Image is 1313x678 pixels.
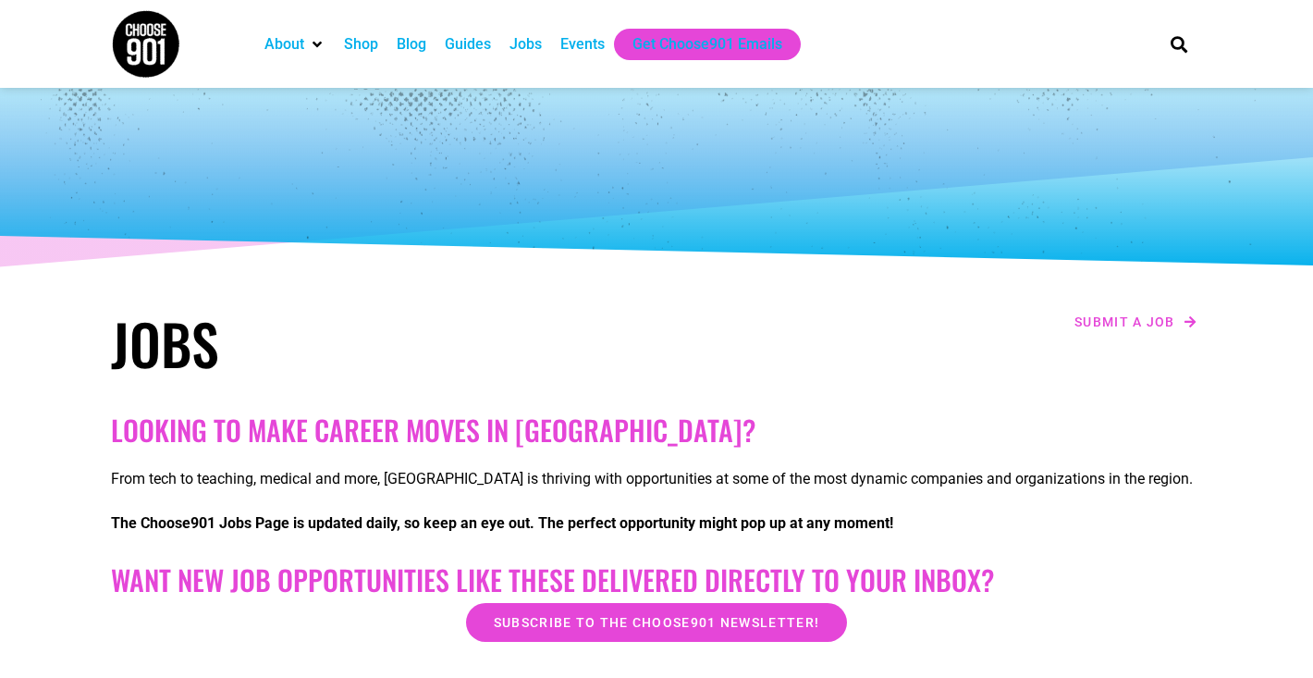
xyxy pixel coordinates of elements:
[111,563,1202,597] h2: Want New Job Opportunities like these Delivered Directly to your Inbox?
[255,29,1139,60] nav: Main nav
[445,33,491,55] a: Guides
[632,33,782,55] a: Get Choose901 Emails
[111,468,1202,490] p: From tech to teaching, medical and more, [GEOGRAPHIC_DATA] is thriving with opportunities at some...
[1074,315,1175,328] span: Submit a job
[111,413,1202,447] h2: Looking to make career moves in [GEOGRAPHIC_DATA]?
[397,33,426,55] a: Blog
[494,616,819,629] span: Subscribe to the Choose901 newsletter!
[111,514,893,532] strong: The Choose901 Jobs Page is updated daily, so keep an eye out. The perfect opportunity might pop u...
[344,33,378,55] a: Shop
[111,310,647,376] h1: Jobs
[509,33,542,55] a: Jobs
[466,603,847,642] a: Subscribe to the Choose901 newsletter!
[560,33,605,55] a: Events
[255,29,335,60] div: About
[1069,310,1202,334] a: Submit a job
[1164,29,1195,59] div: Search
[264,33,304,55] a: About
